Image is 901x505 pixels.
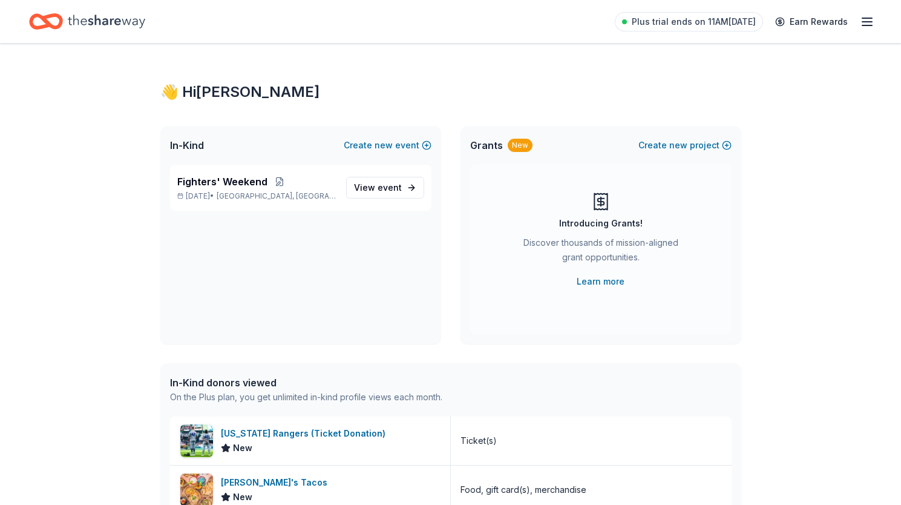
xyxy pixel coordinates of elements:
span: New [233,490,252,504]
span: View [354,180,402,195]
span: Fighters' Weekend [177,174,267,189]
span: new [375,138,393,153]
a: Learn more [577,274,624,289]
div: On the Plus plan, you get unlimited in-kind profile views each month. [170,390,442,404]
span: In-Kind [170,138,204,153]
button: Createnewevent [344,138,431,153]
a: Earn Rewards [768,11,855,33]
div: [US_STATE] Rangers (Ticket Donation) [221,426,390,441]
div: In-Kind donors viewed [170,375,442,390]
button: Createnewproject [638,138,732,153]
div: Food, gift card(s), merchandise [460,483,586,497]
span: New [233,441,252,455]
p: [DATE] • [177,191,336,201]
span: Grants [470,138,503,153]
div: Ticket(s) [460,434,497,448]
img: Image for Texas Rangers (Ticket Donation) [180,424,213,457]
span: new [669,138,687,153]
div: Discover thousands of mission-aligned grant opportunities. [519,236,683,269]
div: [PERSON_NAME]'s Tacos [221,475,332,490]
span: [GEOGRAPHIC_DATA], [GEOGRAPHIC_DATA] [217,191,336,201]
a: Plus trial ends on 11AM[DATE] [615,12,763,31]
div: Introducing Grants! [559,216,643,231]
div: New [508,139,532,152]
a: Home [29,7,145,36]
span: event [378,182,402,193]
a: View event [346,177,424,199]
div: 👋 Hi [PERSON_NAME] [160,82,741,102]
span: Plus trial ends on 11AM[DATE] [632,15,756,29]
